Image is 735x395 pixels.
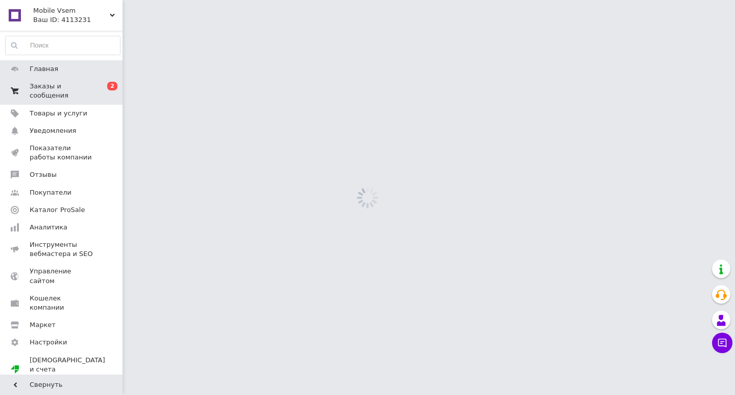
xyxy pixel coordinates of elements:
span: Отзывы [30,170,57,179]
span: Главная [30,64,58,74]
span: Управление сайтом [30,267,94,285]
span: Аналитика [30,223,67,232]
span: Маркет [30,320,56,330]
span: [DEMOGRAPHIC_DATA] и счета [30,356,105,384]
span: Показатели работы компании [30,144,94,162]
div: Ваш ID: 4113231 [33,15,122,25]
span: Mobile Vsem [33,6,110,15]
span: Уведомления [30,126,76,135]
span: 2 [107,82,117,90]
div: Prom микс 10 000 [30,374,105,383]
span: Покупатели [30,188,71,197]
span: Каталог ProSale [30,205,85,215]
button: Чат с покупателем [712,333,732,353]
span: Кошелек компании [30,294,94,312]
span: Заказы и сообщения [30,82,94,100]
span: Инструменты вебмастера и SEO [30,240,94,259]
input: Поиск [6,36,120,55]
span: Товары и услуги [30,109,87,118]
span: Настройки [30,338,67,347]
